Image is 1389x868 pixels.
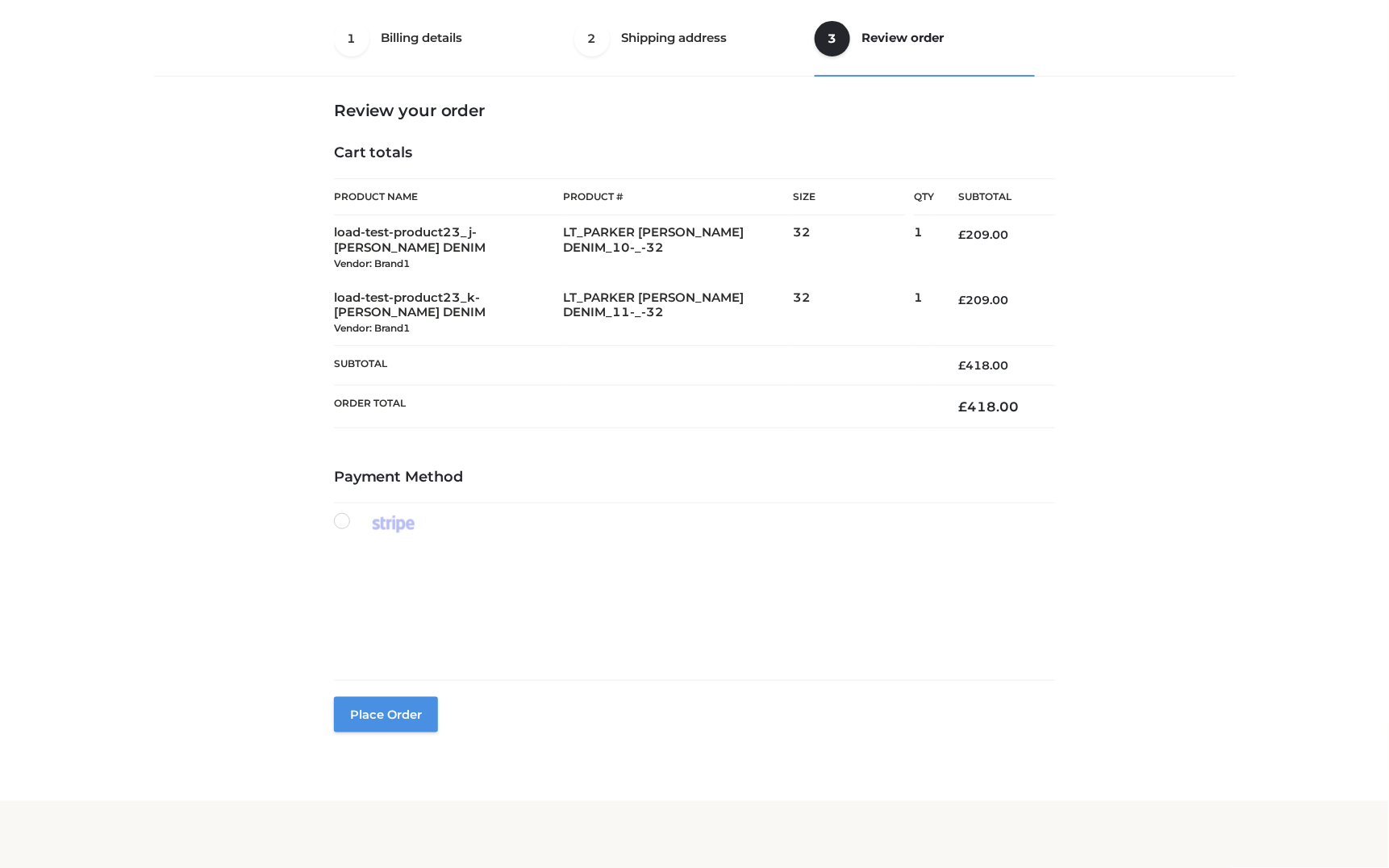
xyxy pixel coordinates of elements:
th: Size [793,179,906,215]
th: Subtotal [334,345,934,385]
span: £ [958,293,966,307]
iframe: Secure payment input frame [331,550,1052,653]
th: Qty [914,178,934,215]
td: 32 [793,281,914,346]
span: £ [958,399,967,415]
th: Subtotal [934,179,1055,215]
td: 1 [914,281,934,346]
bdi: 418.00 [958,358,1008,373]
td: load-test-product23_j-[PERSON_NAME] DENIM [334,215,564,281]
span: £ [958,358,966,373]
h4: Cart totals [334,144,1055,162]
small: Vendor: Brand1 [334,257,410,269]
h3: Review your order [334,101,1055,120]
th: Order Total [334,386,934,428]
bdi: 209.00 [958,227,1008,242]
td: load-test-product23_k-[PERSON_NAME] DENIM [334,281,564,346]
bdi: 418.00 [958,399,1019,415]
th: Product Name [334,178,564,215]
td: LT_PARKER [PERSON_NAME] DENIM_10-_-32 [564,215,794,281]
th: Product # [564,178,794,215]
bdi: 209.00 [958,293,1008,307]
button: Place order [334,697,438,732]
td: LT_PARKER [PERSON_NAME] DENIM_11-_-32 [564,281,794,346]
span: £ [958,227,966,242]
td: 1 [914,215,934,281]
td: 32 [793,215,914,281]
h4: Payment Method [334,469,1055,486]
small: Vendor: Brand1 [334,322,410,334]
